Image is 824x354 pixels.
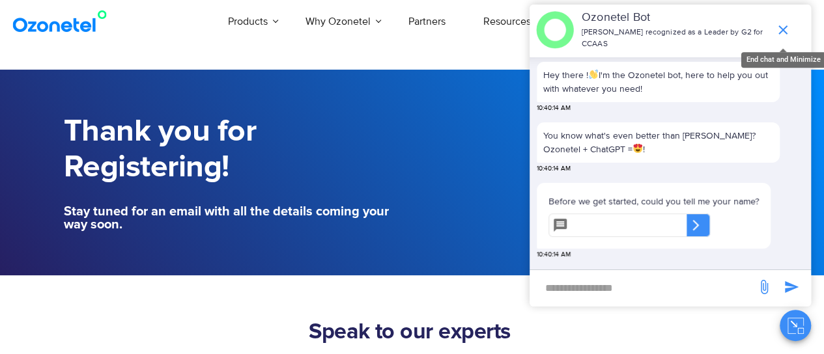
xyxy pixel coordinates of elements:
p: Hey there ! I'm the Ozonetel bot, here to help you out with whatever you need! [543,68,773,96]
span: send message [778,274,804,300]
span: send message [751,274,777,300]
img: 😍 [633,144,642,153]
p: You know what's even better than [PERSON_NAME]? Ozonetel + ChatGPT = ! [543,129,773,156]
h1: Thank you for Registering! [64,114,406,185]
span: end chat or minimize [770,17,796,43]
p: Before we get started, could you tell me your name? [548,195,759,208]
span: 10:40:14 AM [537,103,571,113]
button: Close chat [780,310,811,341]
span: 10:40:14 AM [537,164,571,174]
h2: Speak to our experts [206,320,614,346]
span: 10:40:14 AM [537,250,571,260]
img: 👋 [589,70,598,79]
img: header [536,11,574,49]
div: new-msg-input [536,277,750,300]
h5: Stay tuned for an email with all the details coming your way soon. [64,205,406,231]
p: [PERSON_NAME] recognized as a Leader by G2 for CCAAS [582,27,769,50]
p: Ozonetel Bot [582,9,769,27]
